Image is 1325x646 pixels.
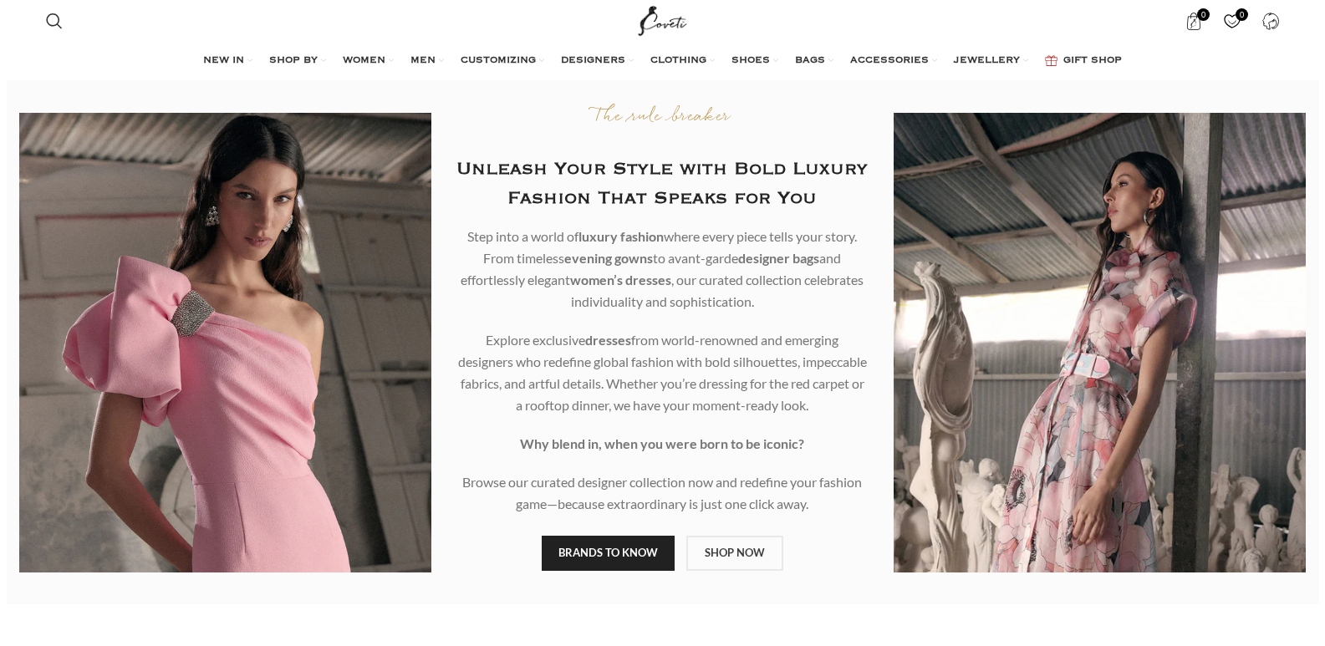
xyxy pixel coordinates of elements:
a: SHOES [731,44,778,78]
a: 0 [1176,4,1210,38]
a: DESIGNERS [561,44,634,78]
b: designer bags [738,250,819,266]
span: NEW IN [203,54,244,68]
a: JEWELLERY [954,44,1028,78]
b: luxury fashion [578,228,664,244]
div: My Wishlist [1215,4,1249,38]
a: GIFT SHOP [1045,44,1122,78]
a: 0 [1215,4,1249,38]
span: DESIGNERS [561,54,625,68]
h2: Unleash Your Style with Bold Luxury Fashion That Speaks for You [456,155,869,213]
a: SHOP BY [269,44,326,78]
a: CUSTOMIZING [461,44,544,78]
strong: Why blend in, when you were born to be iconic? [520,435,804,451]
span: BAGS [795,54,825,68]
b: dresses [585,332,631,348]
a: ACCESSORIES [850,44,937,78]
span: MEN [410,54,436,68]
p: Browse our curated designer collection now and redefine your fashion game—because extraordinary i... [458,471,867,515]
span: ACCESSORIES [850,54,929,68]
a: Search [38,4,71,38]
span: 0 [1236,8,1248,21]
img: GiftBag [1045,55,1057,66]
a: WOMEN [343,44,394,78]
p: The rule breaker [456,105,869,130]
a: SHOP NOW [686,536,783,571]
span: GIFT SHOP [1063,54,1122,68]
span: JEWELLERY [954,54,1020,68]
span: WOMEN [343,54,385,68]
span: CUSTOMIZING [461,54,536,68]
a: NEW IN [203,44,252,78]
span: SHOES [731,54,770,68]
b: women’s dresses [570,272,671,287]
p: Explore exclusive from world-renowned and emerging designers who redefine global fashion with bol... [458,329,867,416]
span: 0 [1197,8,1210,21]
a: BAGS [795,44,833,78]
a: Site logo [634,13,691,27]
a: MEN [410,44,444,78]
a: CLOTHING [650,44,715,78]
a: BRANDS TO KNOW [542,536,675,571]
b: evening gowns [564,250,653,266]
p: Step into a world of where every piece tells your story. From timeless to avant-garde and effortl... [458,226,867,313]
span: SHOP BY [269,54,318,68]
div: Main navigation [38,44,1288,78]
span: CLOTHING [650,54,706,68]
